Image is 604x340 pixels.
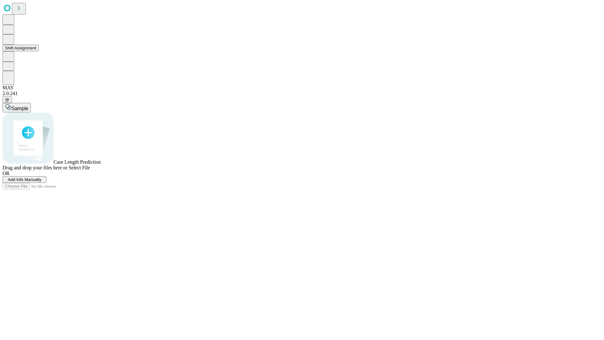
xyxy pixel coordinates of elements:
[3,176,47,183] button: Add Info Manually
[3,85,601,91] div: MAY
[11,106,28,111] span: Sample
[3,96,12,103] button: @
[5,97,9,102] span: @
[3,165,67,170] span: Drag and drop your files here or
[3,91,601,96] div: 2.0.241
[3,45,39,51] button: Shift Assignment
[53,159,101,165] span: Case Length Prediction
[8,177,42,182] span: Add Info Manually
[69,165,90,170] span: Select File
[3,103,31,112] button: Sample
[3,171,9,176] span: OR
